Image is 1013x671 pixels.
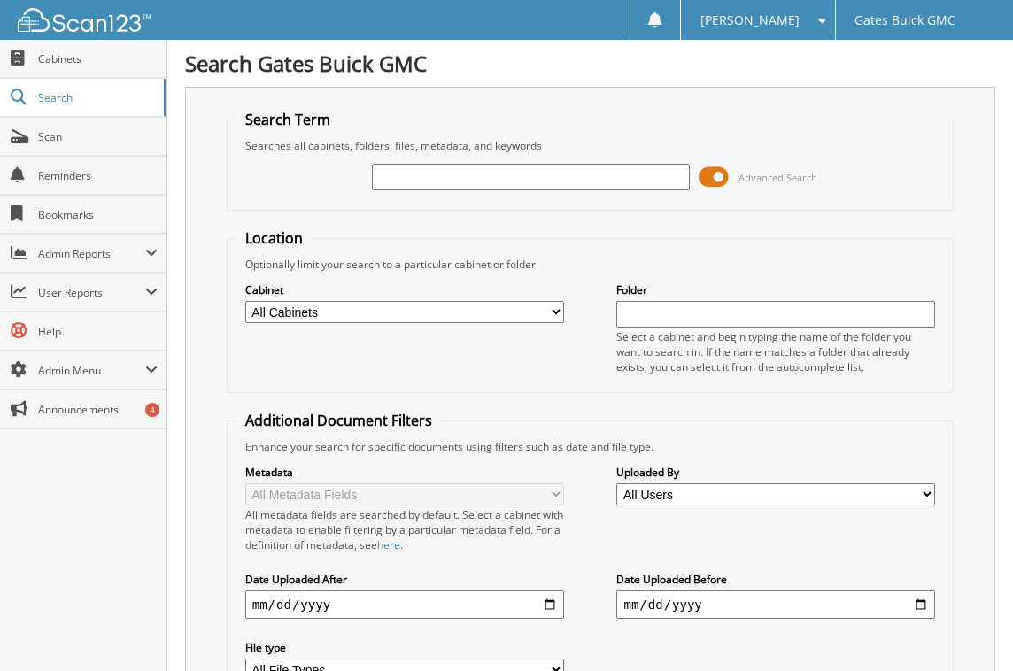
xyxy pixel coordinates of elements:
span: [PERSON_NAME] [700,15,800,26]
div: Optionally limit your search to a particular cabinet or folder [236,257,945,272]
span: Scan [38,129,158,144]
div: Searches all cabinets, folders, files, metadata, and keywords [236,138,945,153]
label: Folder [616,282,935,297]
label: Cabinet [245,282,564,297]
legend: Additional Document Filters [236,411,441,430]
label: Uploaded By [616,465,935,480]
span: Admin Reports [38,246,145,261]
label: Metadata [245,465,564,480]
input: start [245,590,564,619]
a: here [377,537,400,552]
div: Select a cabinet and begin typing the name of the folder you want to search in. If the name match... [616,329,935,374]
span: Search [38,90,155,105]
label: Date Uploaded After [245,572,564,587]
div: All metadata fields are searched by default. Select a cabinet with metadata to enable filtering b... [245,507,564,552]
span: Announcements [38,402,158,417]
span: User Reports [38,285,145,300]
label: Date Uploaded Before [616,572,935,587]
legend: Search Term [236,110,339,129]
img: scan123-logo-white.svg [18,8,151,32]
span: Gates Buick GMC [854,15,955,26]
span: Cabinets [38,51,158,66]
span: Bookmarks [38,207,158,222]
span: Admin Menu [38,363,145,378]
span: Help [38,324,158,339]
input: end [616,590,935,619]
h1: Search Gates Buick GMC [185,49,995,78]
div: 4 [145,403,159,417]
div: Enhance your search for specific documents using filters such as date and file type. [236,439,945,454]
label: File type [245,640,564,655]
span: Reminders [38,168,158,183]
span: Advanced Search [738,171,817,184]
legend: Location [236,228,312,248]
